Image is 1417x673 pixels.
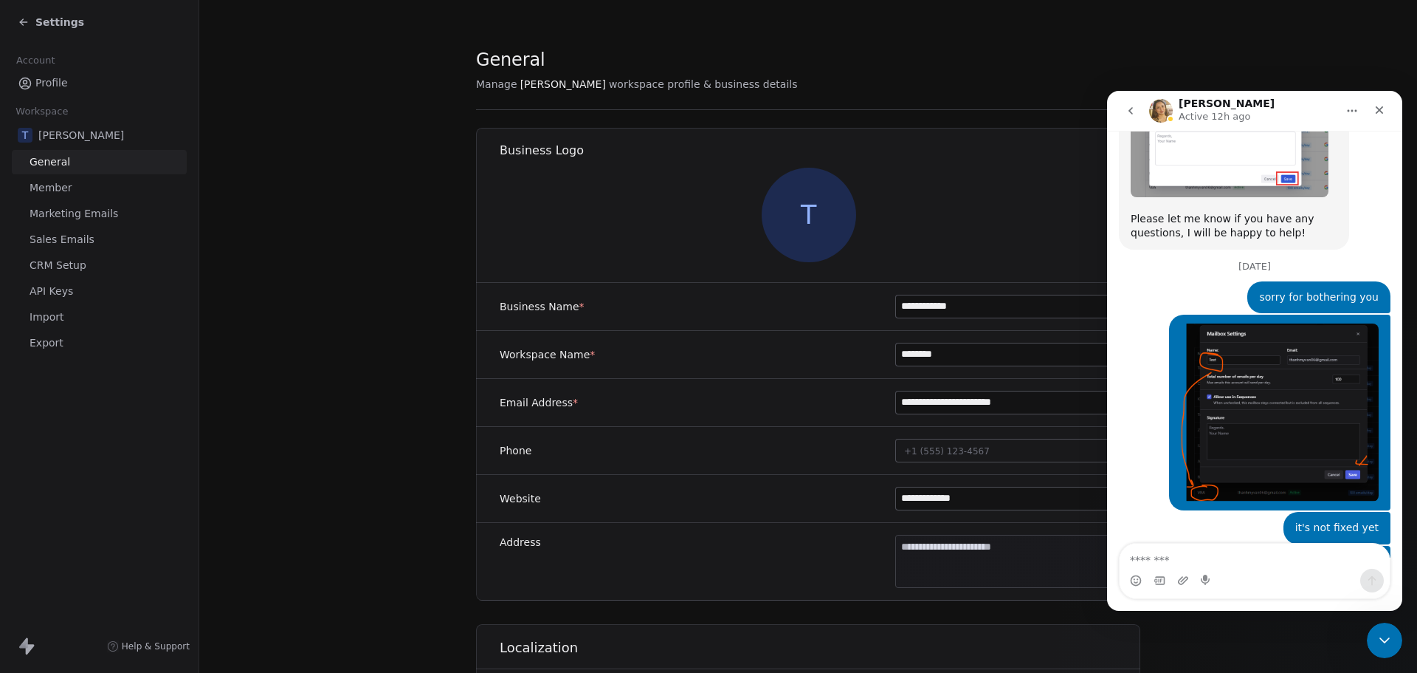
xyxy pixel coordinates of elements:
[12,228,187,252] a: Sales Emails
[476,77,517,92] span: Manage
[30,180,72,196] span: Member
[18,128,32,143] span: T
[1367,623,1402,658] iframe: Intercom live chat
[30,258,86,273] span: CRM Setup
[38,128,124,143] span: [PERSON_NAME]
[500,443,531,458] label: Phone
[12,253,187,278] a: CRM Setup
[30,335,63,351] span: Export
[609,77,798,92] span: workspace profile & business details
[500,395,578,410] label: Email Address
[500,143,1141,159] h1: Business Logo
[30,206,118,222] span: Marketing Emails
[12,202,187,226] a: Marketing Emails
[10,49,61,72] span: Account
[762,168,856,262] span: T
[520,77,606,92] span: [PERSON_NAME]
[107,640,190,652] a: Help & Support
[476,49,545,71] span: General
[35,75,68,91] span: Profile
[12,305,187,329] a: Import
[30,232,94,247] span: Sales Emails
[500,299,585,314] label: Business Name
[10,100,75,123] span: Workspace
[12,176,187,200] a: Member
[30,284,73,299] span: API Keys
[500,347,595,362] label: Workspace Name
[12,279,187,304] a: API Keys
[122,640,190,652] span: Help & Support
[30,310,63,325] span: Import
[500,491,541,506] label: Website
[30,154,70,170] span: General
[12,71,187,95] a: Profile
[895,439,1117,462] button: +1 (555) 123-4567
[12,150,187,174] a: General
[1107,91,1402,611] iframe: To enrich screen reader interactions, please activate Accessibility in Grammarly extension settings
[904,446,990,457] span: +1 (555) 123-4567
[18,15,84,30] a: Settings
[12,331,187,355] a: Export
[500,639,1141,657] h1: Localization
[35,15,84,30] span: Settings
[500,535,541,550] label: Address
